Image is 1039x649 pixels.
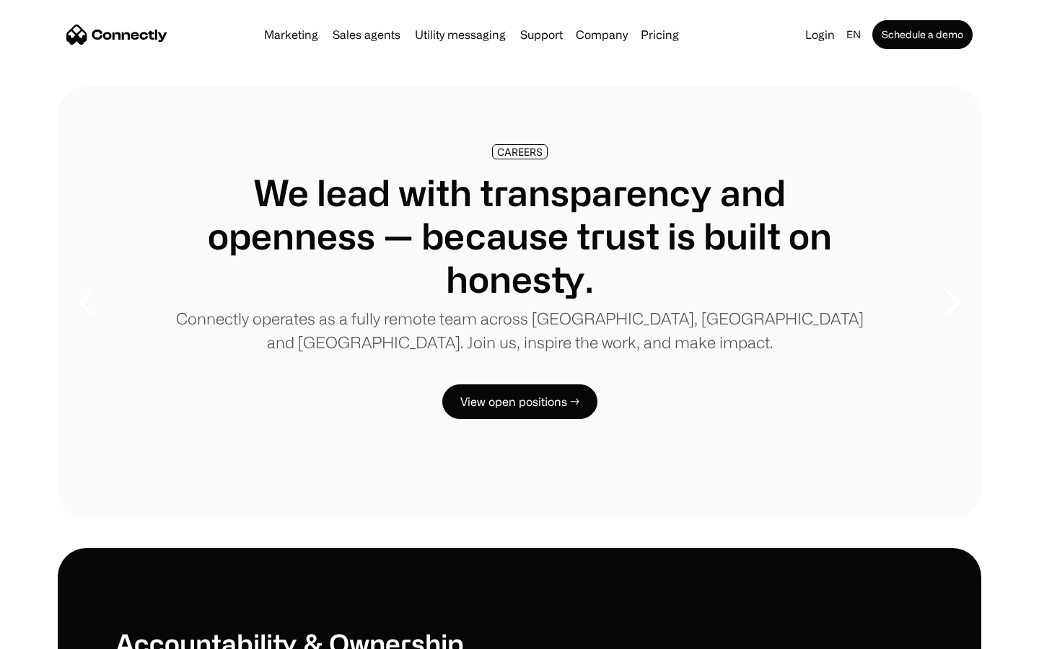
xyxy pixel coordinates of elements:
a: Pricing [635,29,685,40]
p: Connectly operates as a fully remote team across [GEOGRAPHIC_DATA], [GEOGRAPHIC_DATA] and [GEOGRA... [173,306,866,354]
a: Utility messaging [409,29,512,40]
a: Support [514,29,569,40]
a: Login [799,25,841,45]
div: CAREERS [497,146,543,157]
a: Sales agents [327,29,406,40]
a: Schedule a demo [872,20,973,49]
h1: We lead with transparency and openness — because trust is built on honesty. [173,171,866,301]
div: en [846,25,861,45]
div: Company [576,25,628,45]
ul: Language list [29,624,87,644]
a: Marketing [258,29,324,40]
a: View open positions → [442,384,597,419]
aside: Language selected: English [14,622,87,644]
